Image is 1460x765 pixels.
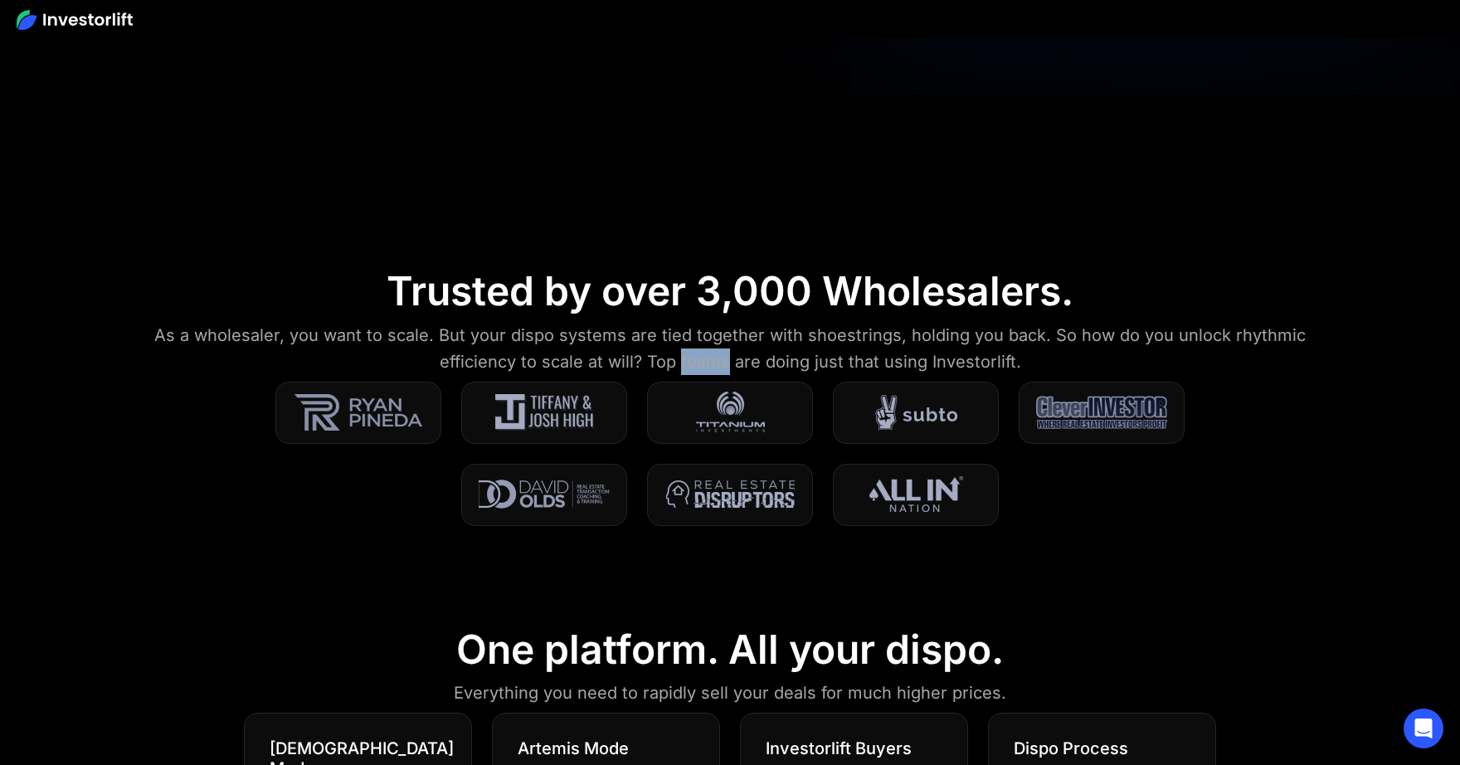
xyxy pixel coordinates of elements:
[454,680,1006,706] div: Everything you need to rapidly sell your deals for much higher prices.
[766,738,912,758] div: Investorlift Buyers
[456,626,1004,674] div: One platform. All your dispo.
[1014,738,1128,758] div: Dispo Process
[387,267,1073,315] div: Trusted by over 3,000 Wholesalers.
[1404,709,1443,748] div: Open Intercom Messenger
[518,738,629,758] div: Artemis Mode
[146,322,1314,375] div: As a wholesaler, you want to scale. But your dispo systems are tied together with shoestrings, ho...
